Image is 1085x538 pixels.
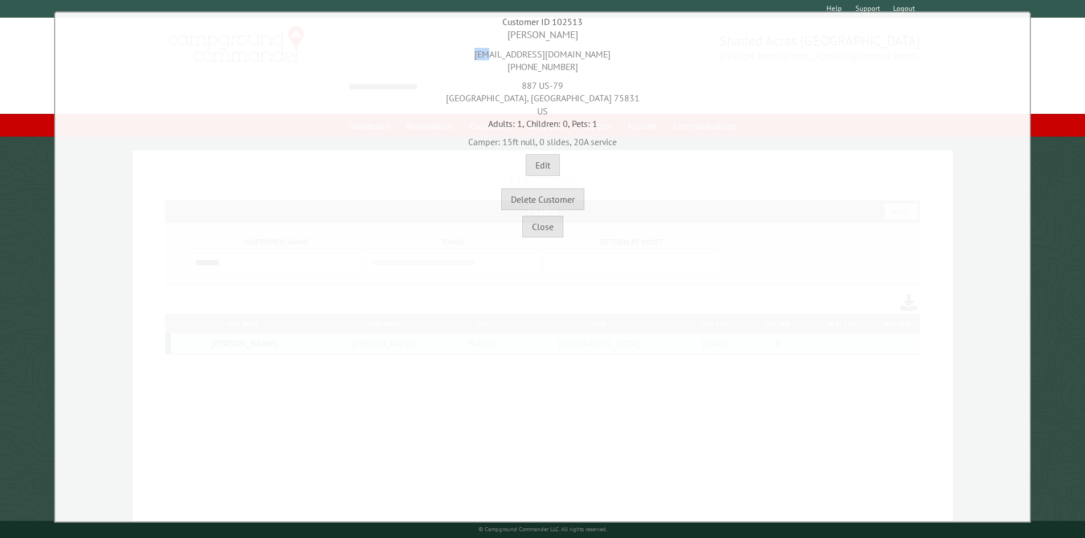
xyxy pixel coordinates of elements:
[58,15,1027,28] div: Customer ID 102513
[526,154,560,176] button: Edit
[58,117,1027,130] div: Adults: 1, Children: 0, Pets: 1
[522,216,563,237] button: Close
[501,188,584,210] button: Delete Customer
[58,28,1027,42] div: [PERSON_NAME]
[478,525,607,533] small: © Campground Commander LLC. All rights reserved.
[58,73,1027,117] div: 887 US-79 [GEOGRAPHIC_DATA], [GEOGRAPHIC_DATA] 75831 US
[58,130,1027,148] div: Camper: 15ft null, 0 slides, 20A service
[58,42,1027,73] div: [EMAIL_ADDRESS][DOMAIN_NAME] [PHONE_NUMBER]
